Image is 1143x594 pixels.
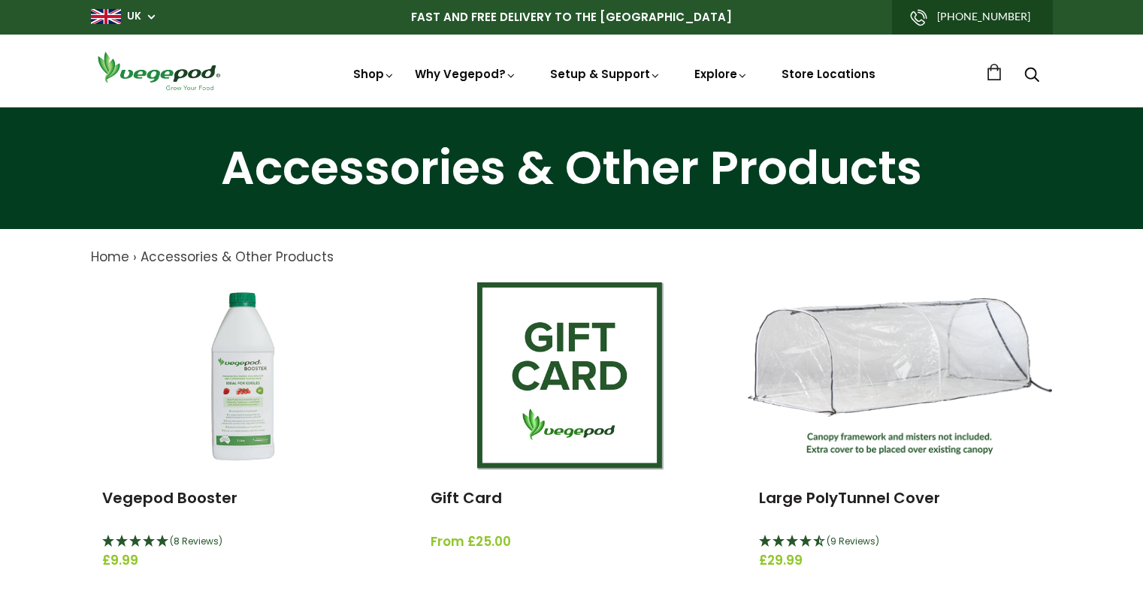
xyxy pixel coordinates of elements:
a: Search [1024,68,1039,84]
img: Vegepod [91,50,226,92]
img: Large PolyTunnel Cover [748,298,1052,455]
a: Vegepod Booster [102,487,237,508]
a: Large PolyTunnel Cover [759,487,940,508]
a: Why Vegepod? [415,66,517,82]
a: UK [127,9,141,24]
div: 5 Stars - 8 Reviews [102,532,384,552]
img: gb_large.png [91,9,121,24]
a: Shop [353,66,395,82]
span: › [133,248,137,266]
a: Home [91,248,129,266]
div: 4.44 Stars - 9 Reviews [759,532,1041,552]
a: Accessories & Other Products [141,248,334,266]
span: £29.99 [759,551,1041,571]
span: (8 Reviews) [170,535,222,547]
a: Setup & Support [550,66,661,82]
a: Explore [694,66,748,82]
nav: breadcrumbs [91,248,1053,267]
a: Gift Card [431,487,502,508]
span: £9.99 [102,551,384,571]
a: Store Locations [782,66,875,82]
h1: Accessories & Other Products [19,145,1124,191]
span: (9 Reviews) [827,535,879,547]
span: From £25.00 [431,532,712,552]
img: Gift Card [477,282,665,470]
img: Vegepod Booster [149,282,337,470]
